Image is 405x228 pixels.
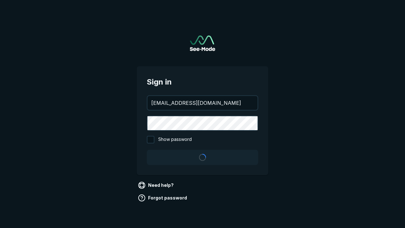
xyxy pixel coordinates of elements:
a: Need help? [137,180,176,190]
input: your@email.com [147,96,258,110]
a: Forgot password [137,193,190,203]
a: Go to sign in [190,35,215,51]
span: Sign in [147,76,258,88]
img: See-Mode Logo [190,35,215,51]
span: Show password [158,136,192,143]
